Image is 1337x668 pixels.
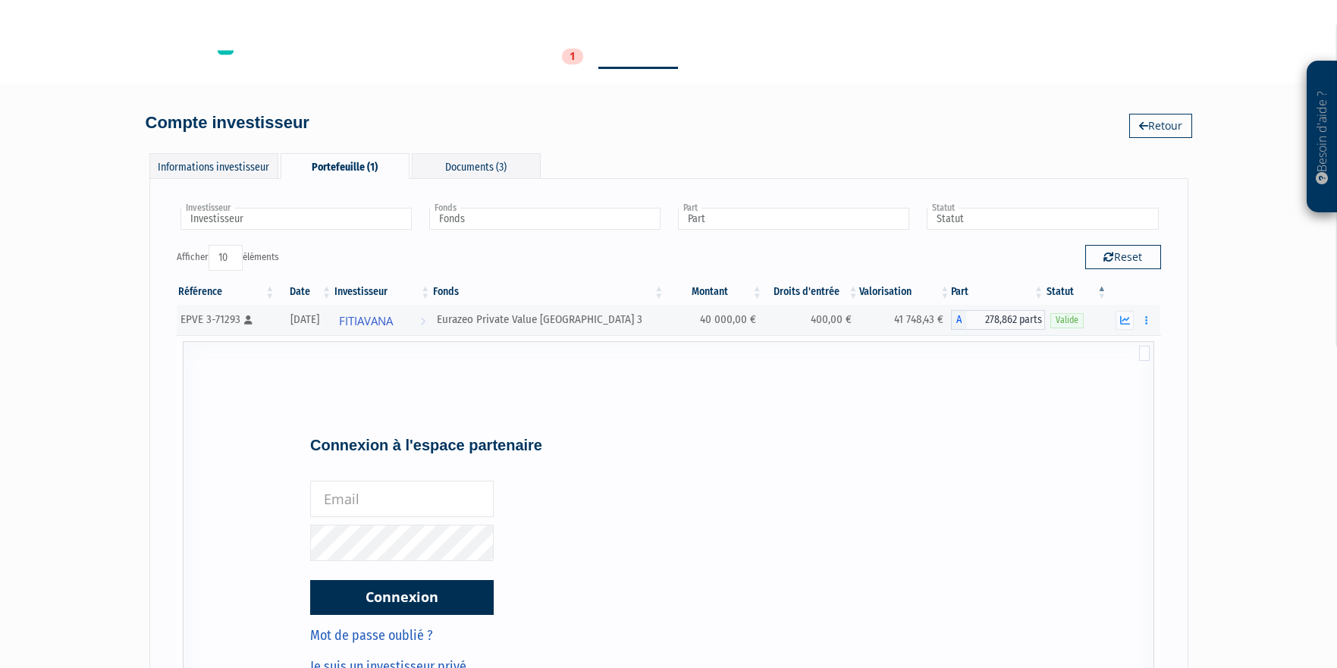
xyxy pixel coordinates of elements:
th: Investisseur: activer pour trier la colonne par ordre croissant [333,279,432,305]
select: Afficheréléments [209,245,243,271]
label: Afficher éléments [177,245,279,271]
div: A - Eurazeo Private Value Europe 3 [951,310,1045,330]
td: 41 748,43 € [859,305,951,335]
th: Date: activer pour trier la colonne par ordre croissant [276,279,333,305]
button: Reset [1085,245,1161,269]
h4: Connexion à l'espace partenaire [310,437,542,453]
div: EPVE 3-71293 [180,312,271,328]
a: Souscriptions1 [472,45,583,67]
i: Voir l'investisseur [420,307,425,335]
th: Statut : activer pour trier la colonne par ordre d&eacute;croissant [1045,279,1108,305]
button: Connexion [310,580,494,615]
div: Eurazeo Private Value [GEOGRAPHIC_DATA] 3 [437,312,660,328]
a: Mot de passe oublié ? [310,627,433,644]
th: Montant: activer pour trier la colonne par ordre croissant [665,279,763,305]
span: A [951,310,966,330]
a: Conseillers [777,45,845,67]
th: Droits d'entrée: activer pour trier la colonne par ordre croissant [764,279,860,305]
td: 400,00 € [764,305,860,335]
th: Référence : activer pour trier la colonne par ordre croissant [177,279,277,305]
input: Email [310,481,494,517]
a: FITIAVANA [333,305,432,335]
div: Portefeuille (1) [281,153,410,179]
div: [DATE] [281,312,328,328]
span: FITIAVANA [339,307,393,335]
p: Besoin d'aide ? [1313,69,1331,205]
a: Investisseurs [598,45,678,69]
span: 1 [562,49,583,64]
div: Informations investisseur [149,153,278,178]
a: Nos fonds [395,45,457,67]
a: Documents [693,45,762,67]
td: 40 000,00 € [665,305,763,335]
span: 278,862 parts [966,310,1045,330]
img: 1732889491-logotype_eurazeo_blanc_rvb.png [146,28,302,55]
a: Commissions [860,45,942,67]
i: [Français] Personne physique [244,315,253,325]
span: Valide [1050,313,1084,328]
h4: Compte investisseur [146,114,309,132]
a: Retour [1129,114,1192,138]
div: Documents (3) [412,153,541,178]
th: Fonds: activer pour trier la colonne par ordre croissant [432,279,665,305]
th: Valorisation: activer pour trier la colonne par ordre croissant [859,279,951,305]
th: Part: activer pour trier la colonne par ordre croissant [951,279,1045,305]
